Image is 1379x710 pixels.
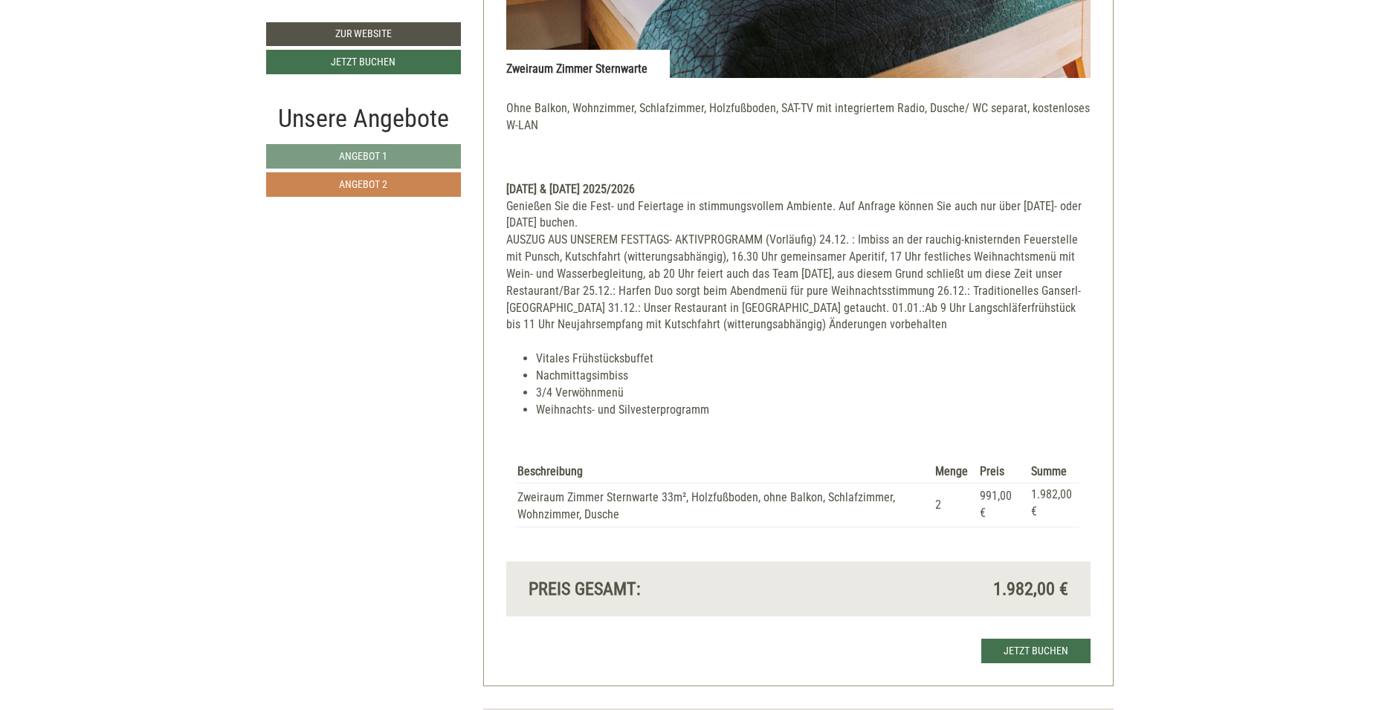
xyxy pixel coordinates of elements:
div: Unsere Angebote [266,100,461,137]
span: Angebot 2 [339,178,387,190]
a: Jetzt buchen [266,50,461,74]
th: Preis [974,460,1025,483]
li: Nachmittagsimbiss [536,368,1091,385]
li: Weihnachts- und Silvesterprogramm [536,402,1091,419]
li: Vitales Frühstücksbuffet [536,351,1091,368]
div: Genießen Sie die Fest- und Feiertage in stimmungsvollem Ambiente. Auf Anfrage können Sie auch nur... [506,198,1091,334]
td: Zweiraum Zimmer Sternwarte 33m², Holzfußboden, ohne Balkon, Schlafzimmer, Wohnzimmer, Dusche [517,483,929,527]
div: [DATE] & [DATE] 2025/2026 [506,181,1091,198]
th: Beschreibung [517,460,929,483]
p: Ohne Balkon, Wohnzimmer, Schlafzimmer, Holzfußboden, SAT-TV mit integriertem Radio, Dusche/ WC se... [506,100,1091,152]
td: 1.982,00 € [1025,483,1079,527]
div: Zweiraum Zimmer Sternwarte [506,50,670,78]
a: Zur Website [266,22,461,46]
td: 2 [929,483,974,527]
a: Jetzt buchen [981,639,1091,663]
div: Preis gesamt: [517,576,798,602]
th: Menge [929,460,974,483]
th: Summe [1025,460,1079,483]
li: 3/4 Verwöhnmenü [536,385,1091,402]
span: 991,00 € [980,489,1012,520]
span: 1.982,00 € [993,576,1068,602]
span: Angebot 1 [339,150,387,162]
